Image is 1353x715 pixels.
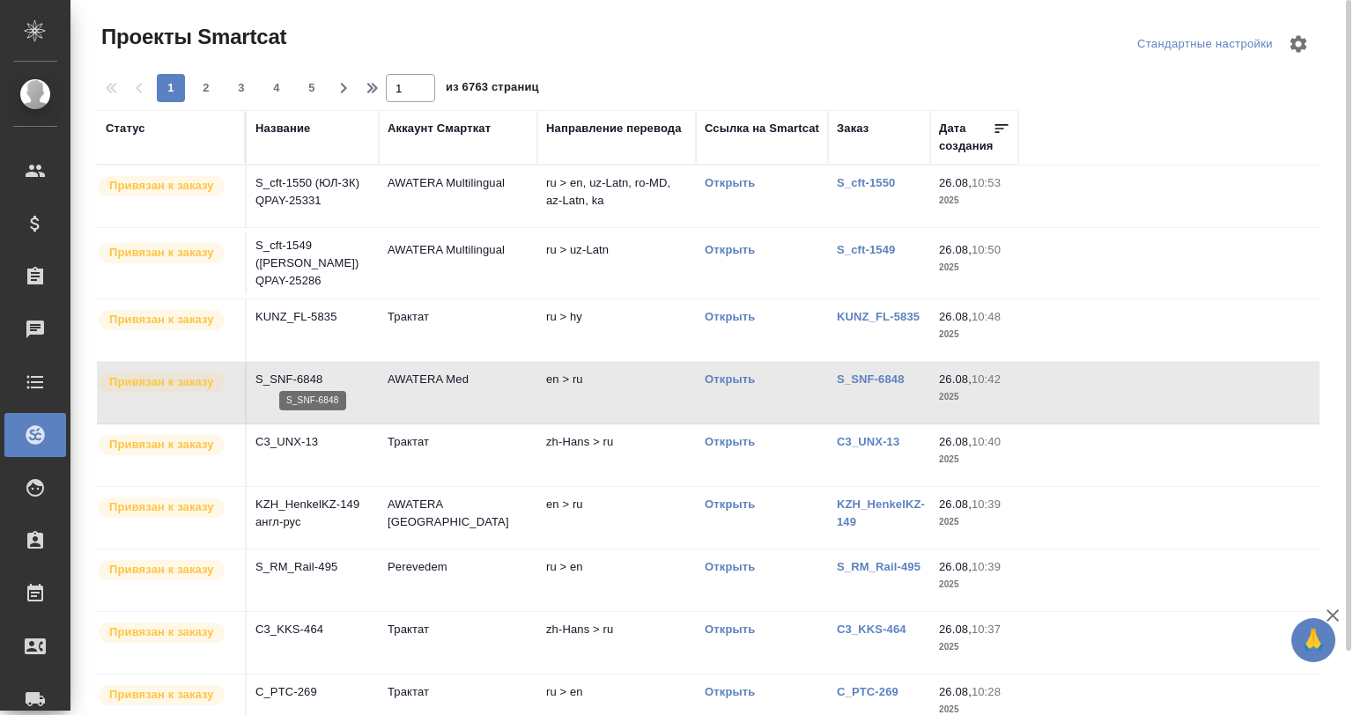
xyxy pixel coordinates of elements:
span: 5 [298,79,326,97]
a: Открыть [705,435,755,448]
p: KUNZ_FL-5835 [255,308,370,326]
button: 3 [227,74,255,102]
td: AWATERA Med [379,362,537,424]
a: Открыть [705,498,755,511]
div: Заказ [837,120,869,137]
a: Открыть [705,243,755,256]
a: Открыть [705,372,755,386]
p: Привязан к заказу [109,373,214,391]
p: 26.08, [939,560,972,573]
p: 10:28 [972,685,1001,698]
span: из 6763 страниц [446,77,539,102]
p: 2025 [939,259,1009,276]
p: 2025 [939,326,1009,343]
p: ru > en [546,683,687,701]
p: zh-Hans > ru [546,621,687,638]
p: Привязан к заказу [109,436,214,453]
p: 26.08, [939,243,972,256]
p: Привязан к заказу [109,561,214,579]
p: 2025 [939,388,1009,406]
span: 2 [192,79,220,97]
p: 26.08, [939,435,972,448]
p: Привязан к заказу [109,623,214,641]
p: 26.08, [939,498,972,511]
p: ru > en, uz-Latn, ro-MD, az-Latn, ka [546,174,687,210]
button: 5 [298,74,326,102]
span: Проекты Smartcat [97,23,286,51]
button: 🙏 [1291,618,1335,662]
p: 10:39 [972,498,1001,511]
div: Дата создания [939,120,993,155]
p: Привязан к заказу [109,498,214,516]
a: C_PTC-269 [837,685,898,698]
a: C3_UNX-13 [837,435,899,448]
p: 2025 [939,451,1009,468]
a: S_cft-1549 [837,243,895,256]
p: Привязан к заказу [109,686,214,704]
a: KZH_HenkelKZ-149 [837,498,925,528]
a: S_SNF-6848 [837,372,905,386]
p: KZH_HenkelKZ-149 англ-рус [255,496,370,531]
p: C3_UNX-13 [255,433,370,451]
p: 10:42 [972,372,1001,386]
td: AWATERA Multilingual [379,232,537,294]
p: 10:48 [972,310,1001,323]
p: zh-Hans > ru [546,433,687,451]
td: Трактат [379,424,537,486]
td: AWATERA [GEOGRAPHIC_DATA] [379,487,537,549]
a: S_cft-1550 [837,176,895,189]
td: AWATERA Multilingual [379,166,537,227]
p: Привязан к заказу [109,244,214,262]
p: en > ru [546,496,687,513]
td: Perevedem [379,549,537,611]
p: 26.08, [939,372,972,386]
p: en > ru [546,371,687,388]
p: 10:39 [972,560,1001,573]
p: 2025 [939,513,1009,531]
p: 26.08, [939,176,972,189]
p: 2025 [939,638,1009,656]
a: Открыть [705,560,755,573]
p: S_RM_Rail-495 [255,558,370,576]
td: Трактат [379,612,537,674]
span: Настроить таблицу [1277,23,1320,65]
div: Название [255,120,310,137]
a: Открыть [705,685,755,698]
a: Открыть [705,176,755,189]
p: 2025 [939,192,1009,210]
a: C3_KKS-464 [837,623,906,636]
a: Открыть [705,310,755,323]
p: C_PTC-269 [255,683,370,701]
div: Статус [106,120,145,137]
p: ru > hy [546,308,687,326]
p: S_SNF-6848 [255,371,370,388]
p: ru > uz-Latn [546,241,687,259]
span: 🙏 [1298,622,1328,659]
span: 4 [262,79,291,97]
span: 3 [227,79,255,97]
div: Аккаунт Смарткат [388,120,491,137]
p: 26.08, [939,310,972,323]
p: S_cft-1549 ([PERSON_NAME]) QPAY-25286 [255,237,370,290]
p: 10:50 [972,243,1001,256]
a: Открыть [705,623,755,636]
p: ru > en [546,558,687,576]
a: S_RM_Rail-495 [837,560,920,573]
p: Привязан к заказу [109,177,214,195]
p: 10:53 [972,176,1001,189]
p: 10:40 [972,435,1001,448]
div: Направление перевода [546,120,682,137]
p: Привязан к заказу [109,311,214,328]
td: Трактат [379,299,537,361]
p: 26.08, [939,685,972,698]
p: C3_KKS-464 [255,621,370,638]
p: 26.08, [939,623,972,636]
div: Ссылка на Smartcat [705,120,819,137]
button: 4 [262,74,291,102]
a: KUNZ_FL-5835 [837,310,920,323]
p: 2025 [939,576,1009,593]
p: S_cft-1550 (ЮЛ-ЗК) QPAY-25331 [255,174,370,210]
button: 2 [192,74,220,102]
p: 10:37 [972,623,1001,636]
div: split button [1133,31,1277,58]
